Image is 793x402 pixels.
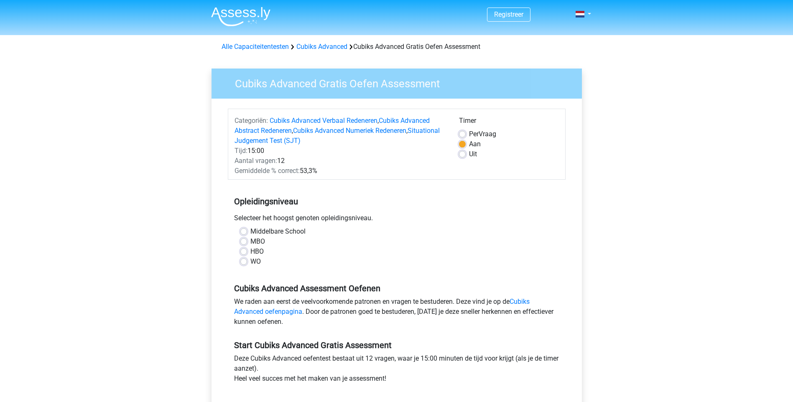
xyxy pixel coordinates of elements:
div: Cubiks Advanced Gratis Oefen Assessment [218,42,575,52]
h5: Opleidingsniveau [234,193,559,210]
div: Deze Cubiks Advanced oefentest bestaat uit 12 vragen, waar je 15:00 minuten de tijd voor krijgt (... [228,354,566,387]
div: Timer [459,116,559,129]
a: Registreer [494,10,523,18]
h3: Cubiks Advanced Gratis Oefen Assessment [225,74,576,90]
span: Per [469,130,479,138]
div: 12 [228,156,453,166]
a: Cubiks Advanced Numeriek Redeneren [293,127,406,135]
span: Gemiddelde % correct: [235,167,300,175]
span: Aantal vragen: [235,157,277,165]
label: MBO [250,237,265,247]
label: Middelbare School [250,226,306,237]
label: WO [250,257,261,267]
div: We raden aan eerst de veelvoorkomende patronen en vragen te bestuderen. Deze vind je op de . Door... [228,297,566,330]
h5: Cubiks Advanced Assessment Oefenen [234,283,559,293]
img: Assessly [211,7,270,26]
span: Tijd: [235,147,247,155]
div: , , , [228,116,453,146]
h5: Start Cubiks Advanced Gratis Assessment [234,340,559,350]
label: Vraag [469,129,496,139]
a: Cubiks Advanced [296,43,347,51]
a: Cubiks Advanced Verbaal Redeneren [270,117,377,125]
span: Categoriën: [235,117,268,125]
label: Aan [469,139,481,149]
div: 53,3% [228,166,453,176]
div: 15:00 [228,146,453,156]
div: Selecteer het hoogst genoten opleidingsniveau. [228,213,566,226]
label: HBO [250,247,264,257]
a: Alle Capaciteitentesten [222,43,289,51]
label: Uit [469,149,477,159]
